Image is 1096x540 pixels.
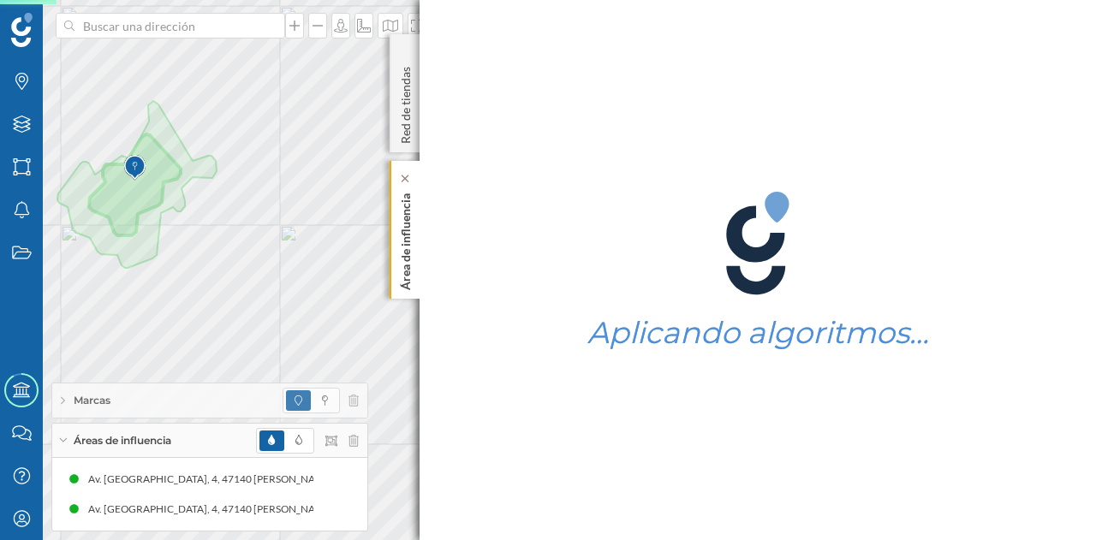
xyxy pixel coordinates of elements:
img: Marker [124,151,146,185]
img: Geoblink Logo [11,13,33,47]
span: Marcas [74,393,110,408]
span: Soporte [34,12,95,27]
p: Red de tiendas [397,60,414,144]
h1: Aplicando algoritmos… [587,317,929,349]
p: Área de influencia [397,187,414,290]
span: Áreas de influencia [74,433,171,448]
